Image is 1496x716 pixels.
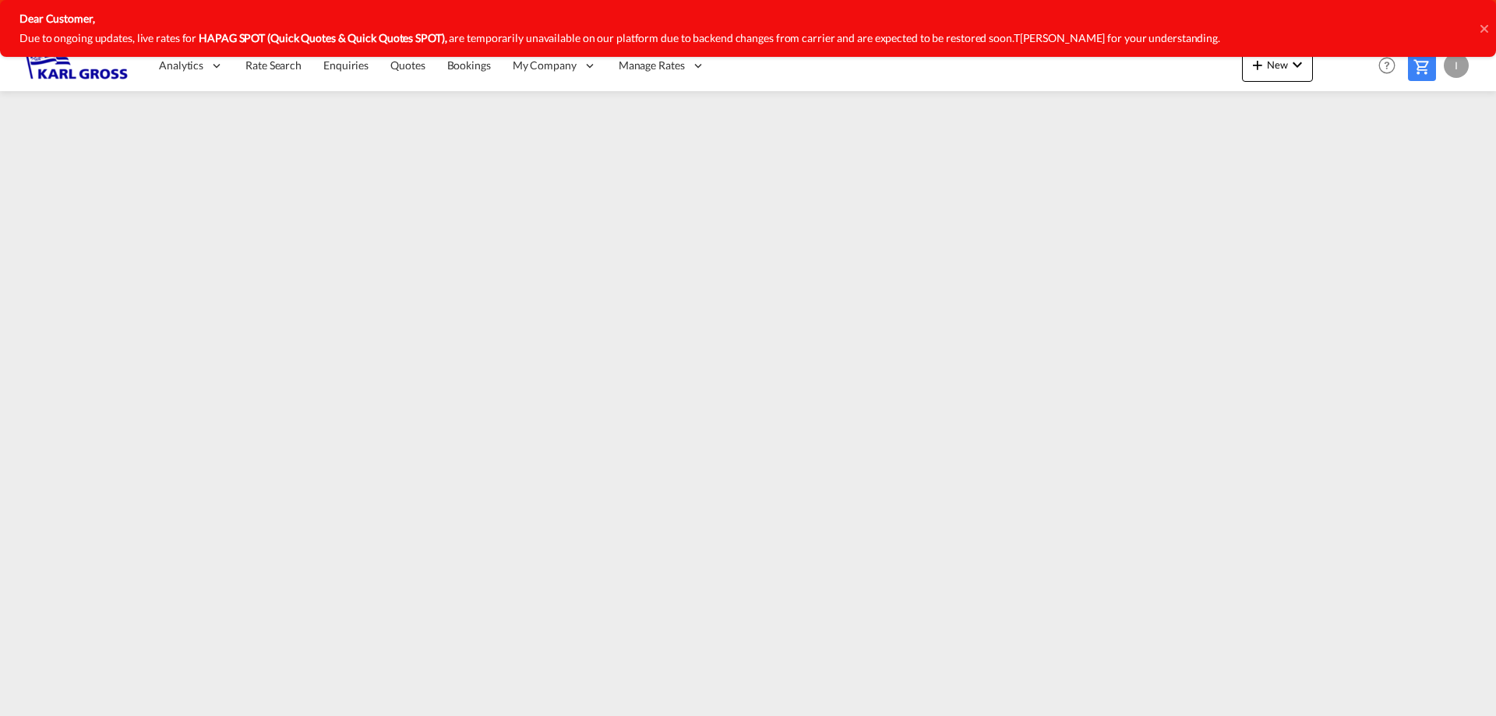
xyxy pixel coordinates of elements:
span: New [1248,58,1307,71]
a: Bookings [436,41,502,91]
span: Bookings [447,58,491,72]
a: Rate Search [235,41,312,91]
span: Enquiries [323,58,369,72]
img: 3269c73066d711f095e541db4db89301.png [23,48,129,83]
md-icon: icon-chevron-down [1288,55,1307,74]
span: Help [1374,52,1400,79]
span: Analytics [159,58,203,73]
a: Quotes [379,41,436,91]
span: My Company [513,58,577,73]
div: Analytics [148,41,235,91]
div: I [1444,53,1469,78]
md-icon: icon-plus 400-fg [1248,55,1267,74]
span: Rate Search [245,58,302,72]
a: Enquiries [312,41,379,91]
div: Help [1374,52,1408,80]
div: My Company [502,41,608,91]
span: Manage Rates [619,58,685,73]
div: Manage Rates [608,41,716,91]
span: Quotes [390,58,425,72]
button: icon-plus 400-fgNewicon-chevron-down [1242,51,1313,82]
